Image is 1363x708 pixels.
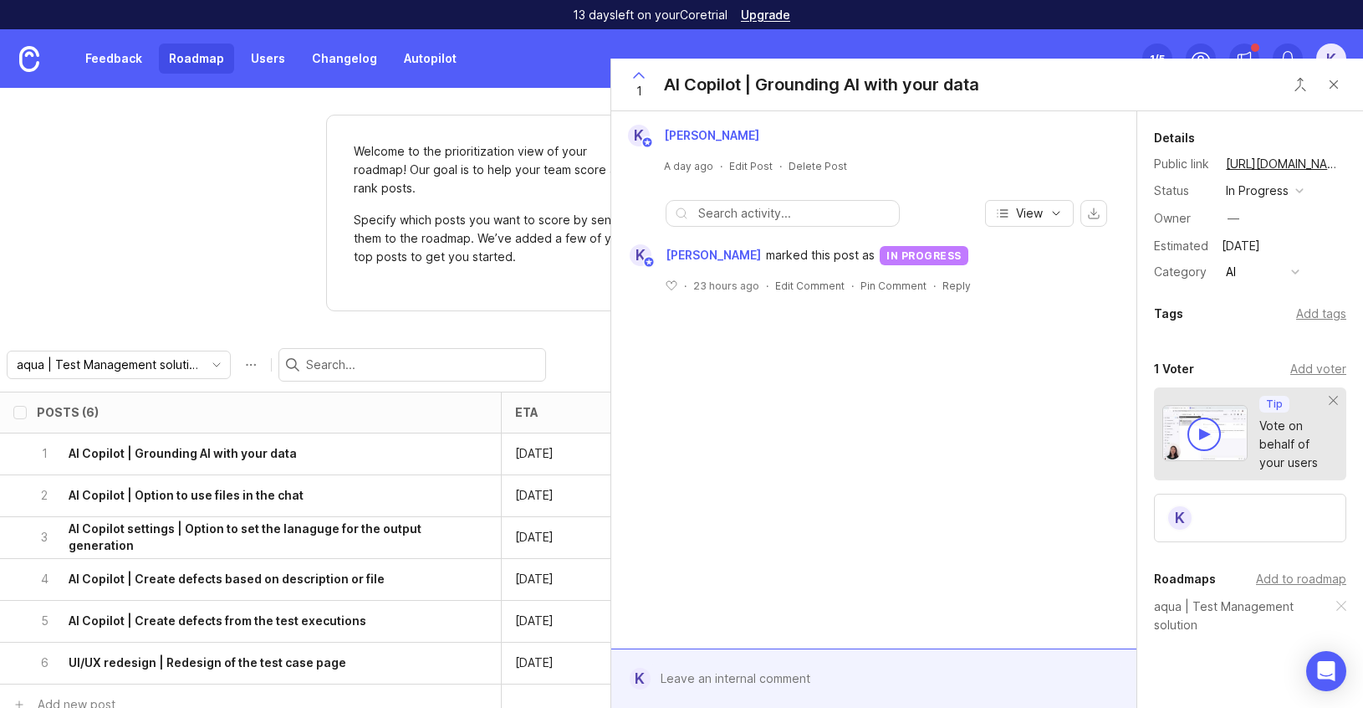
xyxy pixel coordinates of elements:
[1317,68,1350,101] button: Close button
[664,128,759,142] span: [PERSON_NAME]
[515,406,539,418] div: eta
[620,244,766,266] a: K[PERSON_NAME]
[75,44,152,74] a: Feedback
[159,44,234,74] a: Roadmap
[641,136,654,149] img: member badge
[37,571,52,587] p: 4
[306,356,539,374] input: Search...
[1080,200,1107,227] button: export comments
[766,279,768,293] div: ·
[684,279,687,293] div: ·
[241,44,295,74] a: Users
[69,613,366,629] h6: AI Copilot | Create defects from the test executions
[1266,398,1283,411] p: Tip
[515,487,554,504] p: [DATE]
[37,601,453,642] button: 5AI Copilot | Create defects from the test executions
[1154,128,1195,148] div: Details
[1150,47,1165,70] div: 1 /5
[1306,651,1346,691] div: Open Intercom Messenger
[1162,405,1248,461] img: video-thumbnail-vote-d41b83416815613422e2ca741bf692cc.jpg
[302,44,387,74] a: Changelog
[354,142,638,198] p: Welcome to the prioritization view of your roadmap! Our goal is to help your team score and rank ...
[1256,570,1346,588] div: Add to roadmap
[7,351,231,379] div: toggle menu
[1226,182,1289,200] div: in progress
[860,279,927,293] div: Pin Comment
[1154,359,1194,379] div: 1 Voter
[1154,304,1183,324] div: Tags
[354,211,638,266] p: Specify which posts you want to score by sending them to the roadmap. We’ve added a few of your t...
[664,159,713,173] a: A day ago
[515,613,554,629] p: [DATE]
[69,521,453,554] h6: AI Copilot settings | Option to set the lanaguge for the output generation
[1166,505,1193,531] div: K
[1154,263,1212,281] div: Category
[664,73,979,96] div: AI Copilot | Grounding AI with your data
[515,529,554,546] p: [DATE]
[515,654,554,671] p: [DATE]
[851,279,854,293] div: ·
[985,200,1074,227] button: View
[1142,44,1172,74] button: 1/5
[1226,263,1236,281] div: AI
[37,517,453,558] button: 3AI Copilot settings | Option to set the lanaguge for the output generation
[1290,360,1346,378] div: Add voter
[729,159,773,173] div: Edit Post
[630,668,651,690] div: K
[69,445,297,462] h6: AI Copilot | Grounding AI with your data
[1221,153,1346,175] a: [URL][DOMAIN_NAME]
[37,613,52,629] p: 5
[880,246,968,265] div: in progress
[789,159,847,173] div: Delete Post
[720,159,722,173] div: ·
[666,246,761,264] span: [PERSON_NAME]
[37,654,52,671] p: 6
[1316,44,1346,74] button: K
[69,654,346,671] h6: UI/UX redesign | Redesign of the test case page
[1154,598,1336,634] a: aqua | Test Management solution
[933,279,936,293] div: ·
[693,279,759,293] span: 23 hours ago
[37,406,99,418] div: Posts (6)
[636,82,642,100] span: 1
[17,356,202,374] input: aqua | Test Management solution
[630,244,651,266] div: K
[203,358,230,372] svg: toggle icon
[942,279,971,293] div: Reply
[1259,417,1330,472] div: Vote on behalf of your users
[573,7,727,23] p: 13 days left on your Core trial
[515,445,554,462] p: [DATE]
[19,46,39,72] img: Canny Home
[1228,209,1239,228] div: —
[237,351,264,378] button: Roadmap options
[37,475,453,516] button: 2AI Copilot | Option to use files in the chat
[1154,569,1216,589] div: Roadmaps
[37,643,453,684] button: 6UI/UX redesign | Redesign of the test case page
[1284,68,1317,101] button: Close button
[1154,155,1212,173] div: Public link
[394,44,467,74] a: Autopilot
[69,571,385,587] h6: AI Copilot | Create defects based on description or file
[1296,305,1346,323] div: Add tags
[766,246,875,264] span: marked this post as
[515,571,554,587] p: [DATE]
[618,125,773,146] a: K[PERSON_NAME]
[643,256,656,269] img: member badge
[775,279,845,293] div: Edit Comment
[1154,240,1208,252] div: Estimated
[1154,182,1212,200] div: Status
[741,9,790,21] a: Upgrade
[69,487,304,504] h6: AI Copilot | Option to use files in the chat
[1016,205,1043,222] span: View
[37,445,52,462] p: 1
[1154,209,1212,228] div: Owner
[37,487,52,504] p: 2
[37,529,52,546] p: 3
[37,434,453,475] button: 1AI Copilot | Grounding AI with your data
[1217,235,1265,257] div: [DATE]
[37,559,453,600] button: 4AI Copilot | Create defects based on description or file
[779,159,782,173] div: ·
[698,204,891,223] input: Search activity...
